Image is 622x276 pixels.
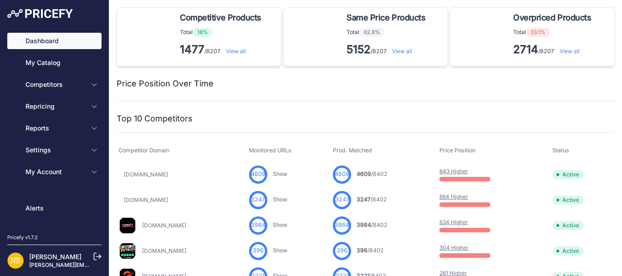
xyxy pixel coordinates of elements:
[336,246,347,255] span: 396
[439,147,475,154] span: Price Position
[552,196,584,205] span: Active
[180,43,204,56] strong: 1477
[357,196,387,203] a: 3247/8402
[7,33,102,49] a: Dashboard
[273,196,287,203] a: Show
[552,170,584,179] span: Active
[124,171,168,178] a: [DOMAIN_NAME]
[7,200,102,216] a: Alerts
[552,221,584,230] span: Active
[25,80,85,89] span: Competitors
[251,170,265,179] span: 4609
[439,168,468,175] a: 843 Higher
[513,43,538,56] strong: 2714
[357,221,387,228] a: 3984/8402
[335,221,349,230] span: 3984
[25,124,85,133] span: Reports
[357,247,384,254] a: 396/8402
[7,234,38,241] div: Pricefy v1.7.2
[357,247,367,254] span: 396
[251,196,265,204] span: 3247
[251,221,265,230] span: 3984
[392,48,412,55] a: View all
[439,219,468,226] a: 634 Higher
[253,246,264,255] span: 396
[124,196,168,203] a: [DOMAIN_NAME]
[180,42,265,57] p: /8207
[526,28,550,37] span: 33.1%
[347,43,371,56] strong: 5152
[7,142,102,158] button: Settings
[347,42,429,57] p: /8207
[347,28,429,37] p: Total
[357,221,371,228] span: 3984
[180,11,261,24] span: Competitive Products
[552,147,569,154] span: Status
[7,98,102,115] button: Repricing
[333,147,372,154] span: Prod. Matched
[273,171,287,177] a: Show
[357,171,387,177] a: 4609/8402
[142,222,186,229] a: [DOMAIN_NAME]
[273,221,287,228] a: Show
[25,167,85,176] span: My Account
[117,77,214,90] h2: Price Position Over Time
[357,196,371,203] span: 3247
[29,261,169,268] a: [PERSON_NAME][EMAIL_ADDRESS][DOMAIN_NAME]
[439,244,469,251] a: 304 Higher
[335,170,349,179] span: 4609
[7,164,102,180] button: My Account
[7,33,102,251] nav: Sidebar
[560,48,580,55] a: View all
[357,171,371,177] span: 4609
[273,247,287,254] a: Show
[193,28,213,37] span: 18%
[513,42,595,57] p: /8207
[7,55,102,71] a: My Catalog
[513,28,595,37] p: Total
[226,48,246,55] a: View all
[335,196,349,204] span: 3247
[439,193,468,200] a: 664 Higher
[552,246,584,256] span: Active
[25,102,85,111] span: Repricing
[7,120,102,136] button: Reports
[142,247,186,254] a: [DOMAIN_NAME]
[118,147,169,154] span: Competitor Domain
[117,112,193,125] h2: Top 10 Competitors
[347,11,425,24] span: Same Price Products
[7,76,102,93] button: Competitors
[359,28,385,37] span: 62.8%
[180,28,265,37] p: Total
[29,253,82,261] a: [PERSON_NAME]
[25,146,85,155] span: Settings
[7,9,73,18] img: Pricefy Logo
[513,11,591,24] span: Overpriced Products
[249,147,291,154] span: Monitored URLs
